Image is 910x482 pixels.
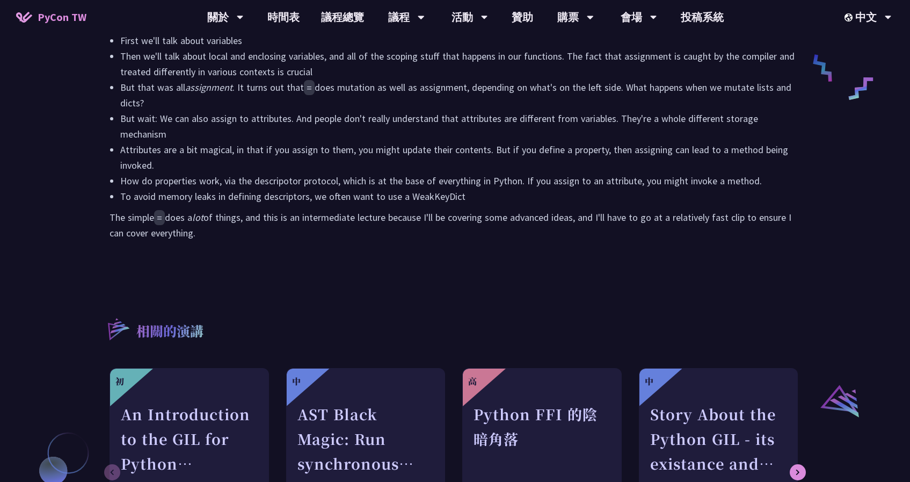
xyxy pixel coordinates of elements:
[38,9,86,25] span: PyCon TW
[16,12,32,23] img: Home icon of PyCon TW 2025
[120,173,800,189] li: How do properties work, via the descripotor protocol, which is at the base of everything in Pytho...
[120,111,800,142] li: But wait: We can also assign to attributes. And people don't really understand that attributes ar...
[650,402,787,476] div: Story About the Python GIL - its existance and the lack there of
[474,402,610,476] div: Python FFI 的陰暗角落
[120,48,800,80] li: Then we'll talk about local and enclosing variables, and all of the scoping stuff that happens in...
[5,4,97,31] a: PyCon TW
[110,210,800,241] p: The simple does a of things, and this is an intermediate lecture because I'll be covering some ad...
[92,303,144,355] img: r3.8d01567.svg
[645,375,653,388] div: 中
[192,211,203,224] em: lot
[120,33,800,48] li: First we'll talk about variables
[297,402,434,476] div: AST Black Magic: Run synchronous Python code on asynchronous Pyodide
[120,189,800,204] li: To avoid memory leaks in defining descriptors, we often want to use a WeakKeyDict
[115,375,124,388] div: 初
[121,402,258,476] div: An Introduction to the GIL for Python Beginners: Disabling It in Python 3.13 and Leveraging Concu...
[292,375,301,388] div: 中
[468,375,477,388] div: 高
[185,81,232,93] em: assignment
[120,80,800,111] li: But that was all . It turns out that does mutation as well as assignment, depending on what's on ...
[154,210,165,225] code: =
[304,80,315,95] code: =
[845,13,855,21] img: Locale Icon
[136,321,203,343] p: 相關的演講
[120,142,800,173] li: Attributes are a bit magical, in that if you assign to them, you might update their contents. But...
